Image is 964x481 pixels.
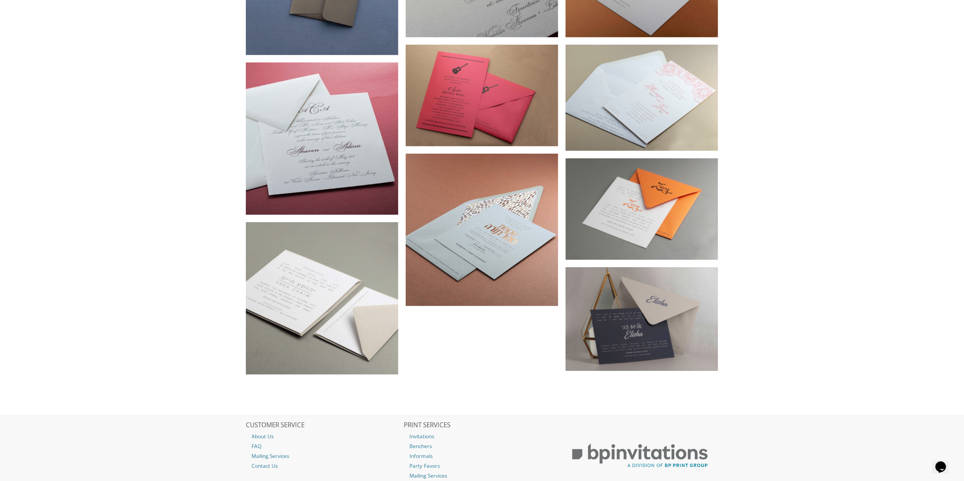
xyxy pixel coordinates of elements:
[246,451,403,461] a: Mailing Services
[404,422,561,429] h2: PRINT SERVICES
[246,431,403,441] a: About Us
[404,441,561,451] a: Benchers
[561,437,718,475] img: BP Print Group
[246,441,403,451] a: FAQ
[404,471,561,481] a: Mailing Services
[404,431,561,441] a: Invitations
[404,461,561,471] a: Party Favors
[404,451,561,461] a: Informals
[932,451,956,473] iframe: chat widget
[246,461,403,471] a: Contact Us
[246,422,403,429] h2: CUSTOMER SERVICE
